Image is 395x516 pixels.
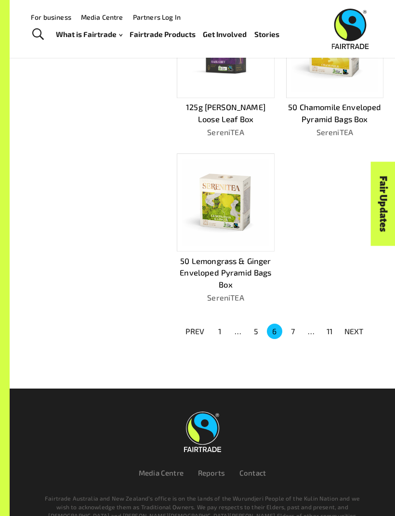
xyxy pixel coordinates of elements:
[249,324,264,339] button: Go to page 5
[26,23,50,47] a: Toggle Search
[177,292,274,303] p: SereniTEA
[56,28,122,41] a: What is Fairtrade
[239,468,266,477] a: Contact
[286,126,383,138] p: SereniTEA
[133,13,181,21] a: Partners Log In
[198,468,225,477] a: Reports
[322,324,337,339] button: Go to page 11
[285,324,301,339] button: Go to page 7
[177,126,274,138] p: SereniTEA
[184,412,221,452] img: Fairtrade Australia New Zealand logo
[339,323,369,340] button: NEXT
[177,255,274,291] p: 50 Lemongrass & Ginger Enveloped Pyramid Bags Box
[267,324,282,339] button: page 6
[212,324,227,339] button: Go to page 1
[303,326,319,337] div: …
[180,323,211,340] button: PREV
[177,153,274,303] a: 50 Lemongrass & Ginger Enveloped Pyramid Bags BoxSereniTEA
[203,28,247,41] a: Get Involved
[180,323,369,340] nav: pagination navigation
[332,9,369,49] img: Fairtrade Australia New Zealand logo
[31,13,71,21] a: For business
[130,28,196,41] a: Fairtrade Products
[185,326,205,337] p: PREV
[81,13,123,21] a: Media Centre
[254,28,279,41] a: Stories
[344,326,364,337] p: NEXT
[230,326,246,337] div: …
[286,101,383,125] p: 50 Chamomile Enveloped Pyramid Bags Box
[177,101,274,125] p: 125g [PERSON_NAME] Loose Leaf Box
[139,468,184,477] a: Media Centre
